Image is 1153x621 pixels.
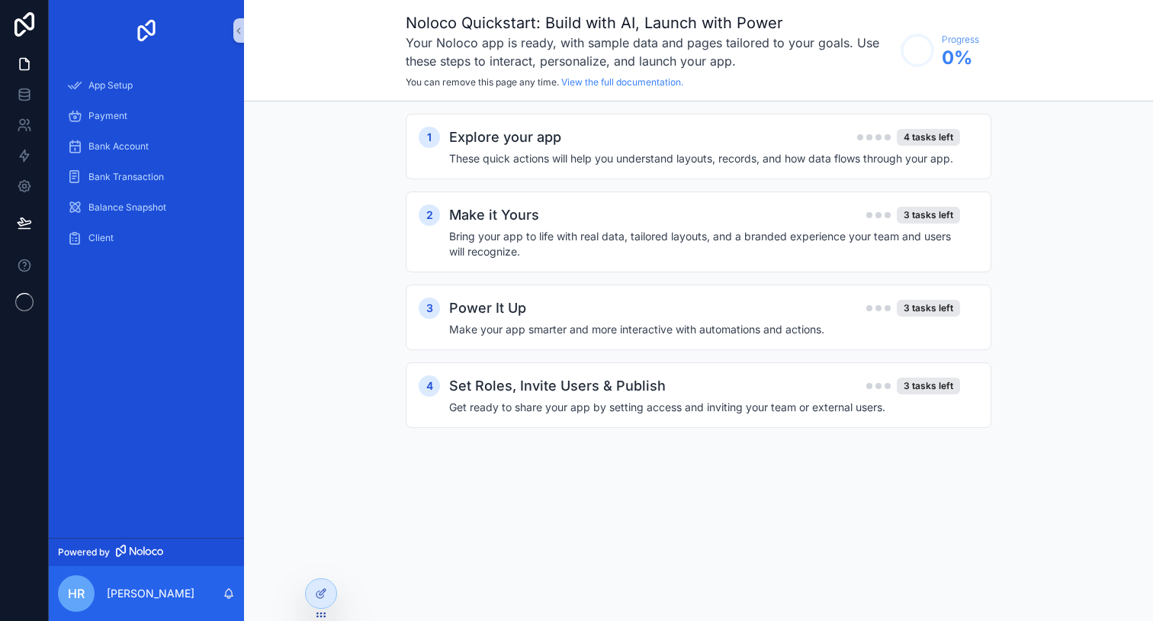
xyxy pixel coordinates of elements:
img: App logo [134,18,159,43]
h3: Your Noloco app is ready, with sample data and pages tailored to your goals. Use these steps to i... [406,34,893,70]
a: Bank Transaction [58,163,235,191]
a: Payment [58,102,235,130]
a: Balance Snapshot [58,194,235,221]
span: HR [68,584,85,603]
span: App Setup [88,79,133,92]
span: Client [88,232,114,244]
span: Payment [88,110,127,122]
span: You can remove this page any time. [406,76,559,88]
a: Client [58,224,235,252]
a: Powered by [49,538,244,566]
p: [PERSON_NAME] [107,586,194,601]
span: Bank Transaction [88,171,164,183]
span: 0 % [942,46,979,70]
a: View the full documentation. [561,76,683,88]
span: Progress [942,34,979,46]
span: Balance Snapshot [88,201,166,214]
span: Bank Account [88,140,149,153]
a: App Setup [58,72,235,99]
div: scrollable content [49,61,244,272]
span: Powered by [58,546,110,558]
h1: Noloco Quickstart: Build with AI, Launch with Power [406,12,893,34]
a: Bank Account [58,133,235,160]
